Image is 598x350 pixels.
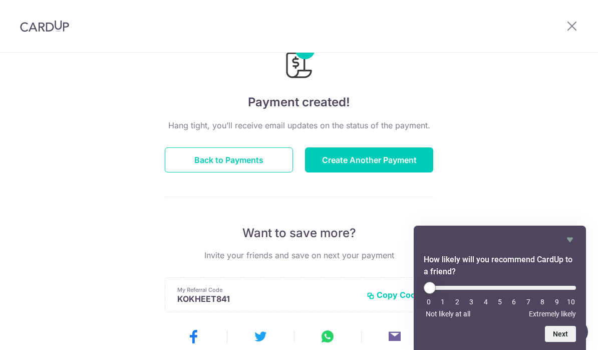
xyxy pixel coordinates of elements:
[165,225,433,241] p: Want to save more?
[177,286,359,294] p: My Referral Code
[438,298,448,306] li: 1
[566,298,576,306] li: 10
[545,326,576,342] button: Next question
[537,298,547,306] li: 8
[305,147,433,172] button: Create Another Payment
[165,93,433,111] h4: Payment created!
[165,249,433,261] p: Invite your friends and save on next your payment
[165,147,293,172] button: Back to Payments
[424,234,576,342] div: How likely will you recommend CardUp to a friend? Select an option from 0 to 10, with 0 being Not...
[165,119,433,131] p: Hang tight, you’ll receive email updates on the status of the payment.
[177,294,359,304] p: KOKHEET841
[424,254,576,278] h2: How likely will you recommend CardUp to a friend? Select an option from 0 to 10, with 0 being Not...
[424,282,576,318] div: How likely will you recommend CardUp to a friend? Select an option from 0 to 10, with 0 being Not...
[552,298,562,306] li: 9
[523,298,533,306] li: 7
[481,298,491,306] li: 4
[509,298,519,306] li: 6
[426,310,470,318] span: Not likely at all
[20,20,69,32] img: CardUp
[424,298,434,306] li: 0
[466,298,476,306] li: 3
[564,234,576,246] button: Hide survey
[452,298,462,306] li: 2
[529,310,576,318] span: Extremely likely
[367,290,421,300] button: Copy Code
[283,39,315,81] img: Payments
[495,298,505,306] li: 5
